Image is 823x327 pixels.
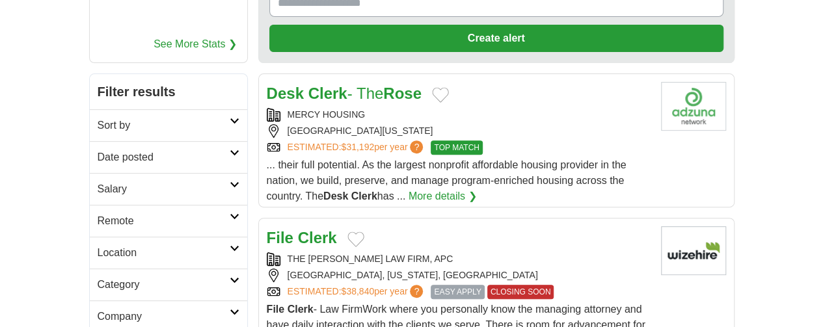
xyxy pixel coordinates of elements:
[90,205,247,237] a: Remote
[90,173,247,205] a: Salary
[341,142,374,152] span: $31,192
[90,141,247,173] a: Date posted
[431,140,482,155] span: TOP MATCH
[323,190,348,202] strong: Desk
[347,231,364,247] button: Add to favorite jobs
[90,237,247,268] a: Location
[267,159,627,202] span: ... their full potential. As the largest nonprofit affordable housing provider in the nation, we ...
[90,74,247,109] h2: Filter results
[267,85,304,102] strong: Desk
[154,36,237,52] a: See More Stats ❯
[90,109,247,141] a: Sort by
[431,285,484,299] span: EASY APPLY
[410,285,423,298] span: ?
[98,213,230,229] h2: Remote
[351,190,377,202] strong: Clerk
[308,85,347,102] strong: Clerk
[267,85,422,102] a: Desk Clerk- TheRose
[267,229,337,246] a: File Clerk
[267,124,651,138] div: [GEOGRAPHIC_DATA][US_STATE]
[98,277,230,293] h2: Category
[298,229,337,246] strong: Clerk
[487,285,554,299] span: CLOSING SOON
[383,85,422,102] strong: Rose
[410,140,423,153] span: ?
[432,87,449,103] button: Add to favorite jobs
[267,252,651,266] div: THE [PERSON_NAME] LAW FIRM, APC
[267,108,651,122] div: MERCY HOUSING
[661,82,726,131] img: Company logo
[267,229,293,246] strong: File
[288,285,426,299] a: ESTIMATED:$38,840per year?
[98,118,230,133] h2: Sort by
[267,304,285,315] strong: File
[288,304,314,315] strong: Clerk
[269,25,723,52] button: Create alert
[98,245,230,261] h2: Location
[98,150,230,165] h2: Date posted
[98,181,230,197] h2: Salary
[409,189,477,204] a: More details ❯
[267,268,651,282] div: [GEOGRAPHIC_DATA], [US_STATE], [GEOGRAPHIC_DATA]
[288,140,426,155] a: ESTIMATED:$31,192per year?
[661,226,726,275] img: Company logo
[98,309,230,324] h2: Company
[341,286,374,296] span: $38,840
[90,268,247,300] a: Category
